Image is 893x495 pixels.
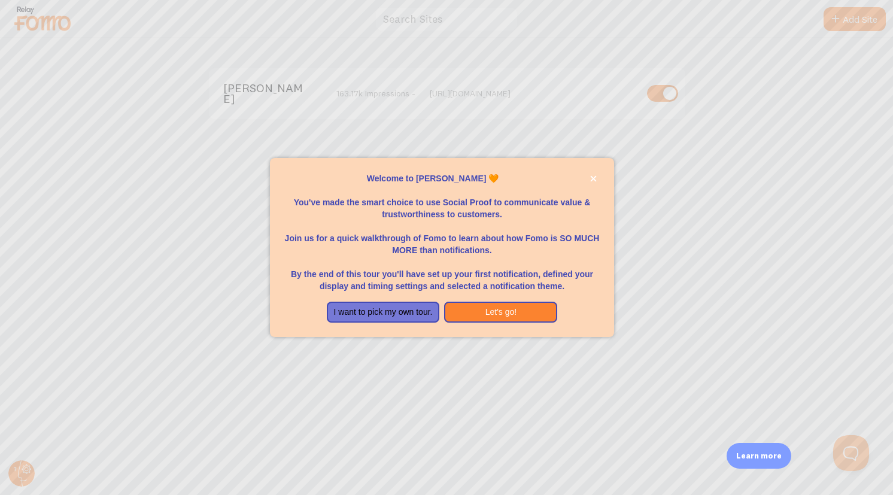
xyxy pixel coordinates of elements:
[284,220,600,256] p: Join us for a quick walkthrough of Fomo to learn about how Fomo is SO MUCH MORE than notifications.
[587,172,600,185] button: close,
[736,450,782,461] p: Learn more
[270,158,614,338] div: Welcome to Fomo, Elise De Paepe 🧡You&amp;#39;ve made the smart choice to use Social Proof to comm...
[284,184,600,220] p: You've made the smart choice to use Social Proof to communicate value & trustworthiness to custom...
[327,302,440,323] button: I want to pick my own tour.
[284,256,600,292] p: By the end of this tour you'll have set up your first notification, defined your display and timi...
[284,172,600,184] p: Welcome to [PERSON_NAME] 🧡
[727,443,791,469] div: Learn more
[444,302,557,323] button: Let's go!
